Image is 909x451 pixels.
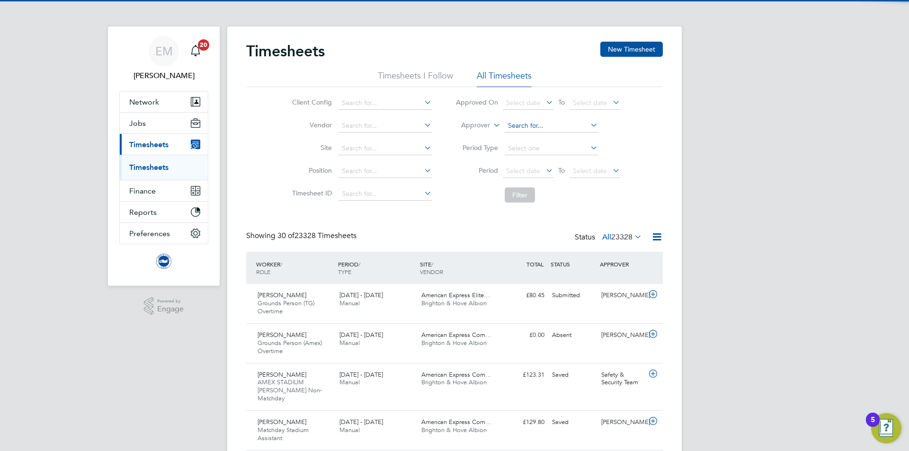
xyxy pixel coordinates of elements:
span: Select date [573,167,607,175]
span: Brighton & Hove Albion [421,299,487,307]
span: Powered by [157,297,184,305]
a: EM[PERSON_NAME] [119,36,208,81]
label: Vendor [289,121,332,129]
div: Safety & Security Team [597,367,647,391]
input: Search for... [339,165,432,178]
span: [PERSON_NAME] [258,418,306,426]
a: Go to home page [119,254,208,269]
h2: Timesheets [246,42,325,61]
span: [PERSON_NAME] [258,291,306,299]
span: American Express Com… [421,418,491,426]
button: Reports [120,202,208,222]
span: Manual [339,426,360,434]
a: Timesheets [129,163,169,172]
span: Edyta Marchant [119,70,208,81]
div: APPROVER [597,256,647,273]
div: Saved [548,415,597,430]
img: brightonandhovealbion-logo-retina.png [156,254,171,269]
span: Jobs [129,119,146,128]
label: Client Config [289,98,332,106]
input: Select one [505,142,598,155]
button: Finance [120,180,208,201]
div: Submitted [548,288,597,303]
span: 23328 Timesheets [277,231,356,240]
li: Timesheets I Follow [378,70,453,87]
input: Search for... [505,119,598,133]
div: PERIOD [336,256,418,280]
span: American Express Com… [421,331,491,339]
span: Finance [129,186,156,195]
span: American Express Com… [421,371,491,379]
span: Select date [506,167,540,175]
div: Status [575,231,644,244]
span: TYPE [338,268,351,275]
button: New Timesheet [600,42,663,57]
div: £0.00 [499,327,548,343]
span: [PERSON_NAME] [258,371,306,379]
label: Period Type [455,143,498,152]
div: [PERSON_NAME] [597,327,647,343]
input: Search for... [339,142,432,155]
span: / [431,260,433,268]
div: Absent [548,327,597,343]
input: Search for... [339,187,432,201]
span: / [280,260,282,268]
input: Search for... [339,119,432,133]
span: Brighton & Hove Albion [421,426,487,434]
label: Period [455,166,498,175]
div: £80.45 [499,288,548,303]
span: To [555,96,568,108]
button: Preferences [120,223,208,244]
span: [PERSON_NAME] [258,331,306,339]
span: 23328 [611,232,633,242]
button: Network [120,91,208,112]
span: TOTAL [526,260,544,268]
span: Preferences [129,229,170,238]
div: STATUS [548,256,597,273]
span: Grounds Person (Amex) Overtime [258,339,322,355]
div: £123.31 [499,367,548,383]
span: VENDOR [420,268,443,275]
span: American Express Elite… [421,291,490,299]
span: Brighton & Hove Albion [421,378,487,386]
span: [DATE] - [DATE] [339,291,383,299]
span: Timesheets [129,140,169,149]
button: Timesheets [120,134,208,155]
div: [PERSON_NAME] [597,415,647,430]
span: [DATE] - [DATE] [339,331,383,339]
div: 5 [871,420,875,432]
span: Brighton & Hove Albion [421,339,487,347]
label: Approved On [455,98,498,106]
span: Manual [339,299,360,307]
span: Select date [573,98,607,107]
label: Site [289,143,332,152]
span: AMEX STADIUM [PERSON_NAME] Non-Matchday [258,378,322,402]
span: EM [155,45,173,57]
span: 20 [198,39,209,51]
a: 20 [186,36,205,66]
div: £129.80 [499,415,548,430]
label: Timesheet ID [289,189,332,197]
div: Timesheets [120,155,208,180]
div: SITE [418,256,499,280]
span: 30 of [277,231,294,240]
input: Search for... [339,97,432,110]
nav: Main navigation [108,27,220,286]
li: All Timesheets [477,70,532,87]
button: Open Resource Center, 5 new notifications [871,413,901,443]
span: Manual [339,378,360,386]
div: WORKER [254,256,336,280]
label: Approver [447,121,490,130]
span: ROLE [256,268,270,275]
span: Reports [129,208,157,217]
span: Grounds Person (TG) Overtime [258,299,314,315]
span: / [358,260,360,268]
div: Showing [246,231,358,241]
div: Saved [548,367,597,383]
label: All [602,232,642,242]
span: To [555,164,568,177]
label: Position [289,166,332,175]
button: Filter [505,187,535,203]
div: [PERSON_NAME] [597,288,647,303]
span: Manual [339,339,360,347]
